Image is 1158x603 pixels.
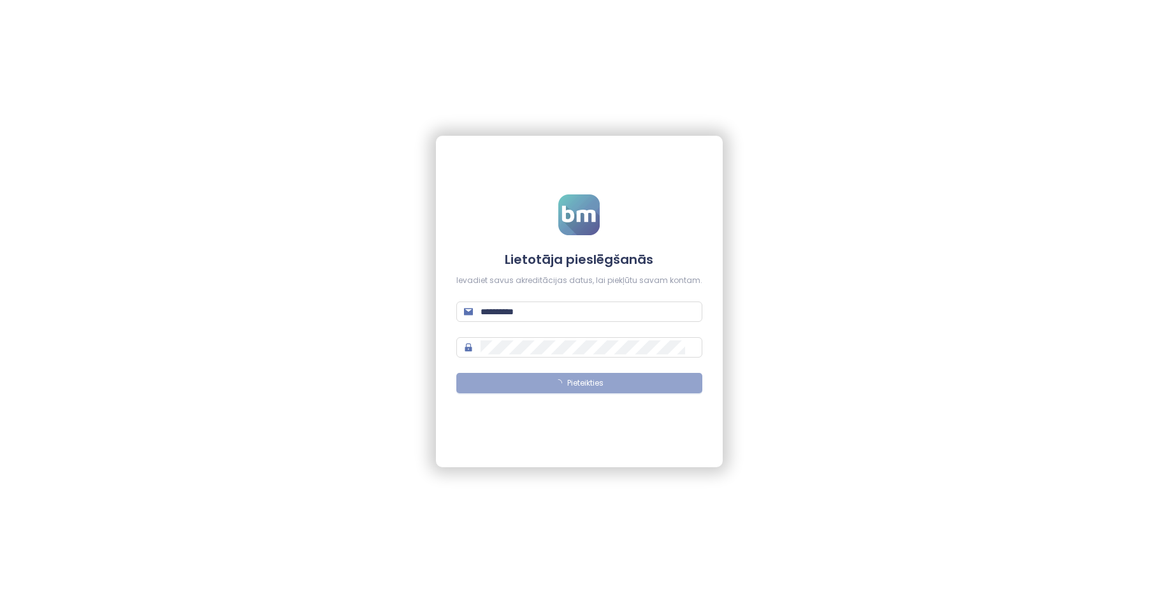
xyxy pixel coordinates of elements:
span: mail [464,307,473,316]
span: lock [464,343,473,352]
img: logo [558,194,600,235]
span: Pieteikties [567,377,604,389]
div: Ievadiet savus akreditācijas datus, lai piekļūtu savam kontam. [456,275,702,287]
h4: Lietotāja pieslēgšanās [456,251,702,268]
span: loading [553,378,563,388]
button: Pieteikties [456,373,702,393]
